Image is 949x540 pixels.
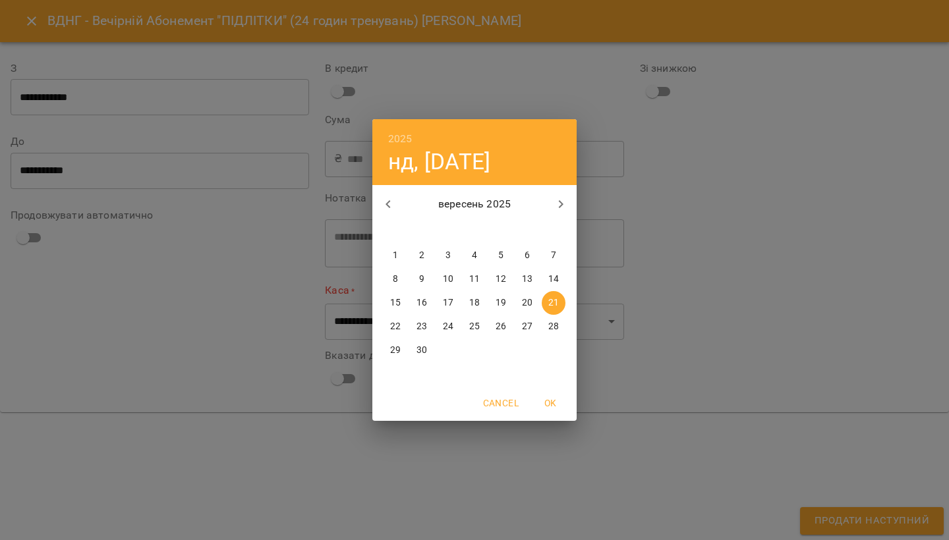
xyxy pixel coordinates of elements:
p: 20 [522,296,532,310]
p: 17 [443,296,453,310]
p: 25 [469,320,480,333]
button: 16 [410,291,434,315]
button: 13 [515,267,539,291]
p: 19 [496,296,506,310]
button: 19 [489,291,513,315]
span: вт [410,224,434,237]
p: 6 [525,249,530,262]
button: нд, [DATE] [388,148,490,175]
button: 24 [436,315,460,338]
button: 26 [489,315,513,338]
p: 30 [417,344,427,357]
p: 11 [469,273,480,286]
button: 2 [410,244,434,267]
p: 9 [419,273,424,286]
button: 23 [410,315,434,338]
button: 7 [542,244,565,267]
p: 27 [522,320,532,333]
p: 28 [548,320,559,333]
p: 1 [393,249,398,262]
p: 16 [417,296,427,310]
p: 13 [522,273,532,286]
p: 29 [390,344,401,357]
button: 15 [384,291,407,315]
p: 12 [496,273,506,286]
button: 12 [489,267,513,291]
p: 4 [472,249,477,262]
button: Cancel [478,391,524,415]
p: 26 [496,320,506,333]
p: 18 [469,296,480,310]
button: 8 [384,267,407,291]
button: OK [529,391,571,415]
span: пт [489,224,513,237]
button: 27 [515,315,539,338]
p: 10 [443,273,453,286]
span: ср [436,224,460,237]
span: чт [463,224,486,237]
span: Cancel [483,395,519,411]
p: 7 [551,249,556,262]
button: 4 [463,244,486,267]
p: 2 [419,249,424,262]
button: 11 [463,267,486,291]
button: 28 [542,315,565,338]
p: 5 [498,249,503,262]
span: OK [534,395,566,411]
p: 24 [443,320,453,333]
button: 17 [436,291,460,315]
p: 15 [390,296,401,310]
span: пн [384,224,407,237]
button: 10 [436,267,460,291]
button: 25 [463,315,486,338]
button: 18 [463,291,486,315]
p: вересень 2025 [404,196,546,212]
p: 14 [548,273,559,286]
button: 21 [542,291,565,315]
button: 1 [384,244,407,267]
button: 9 [410,267,434,291]
p: 22 [390,320,401,333]
button: 6 [515,244,539,267]
p: 23 [417,320,427,333]
button: 2025 [388,130,413,148]
button: 30 [410,338,434,362]
span: нд [542,224,565,237]
button: 3 [436,244,460,267]
span: сб [515,224,539,237]
button: 22 [384,315,407,338]
p: 8 [393,273,398,286]
p: 21 [548,296,559,310]
button: 20 [515,291,539,315]
button: 14 [542,267,565,291]
button: 29 [384,338,407,362]
button: 5 [489,244,513,267]
p: 3 [446,249,451,262]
